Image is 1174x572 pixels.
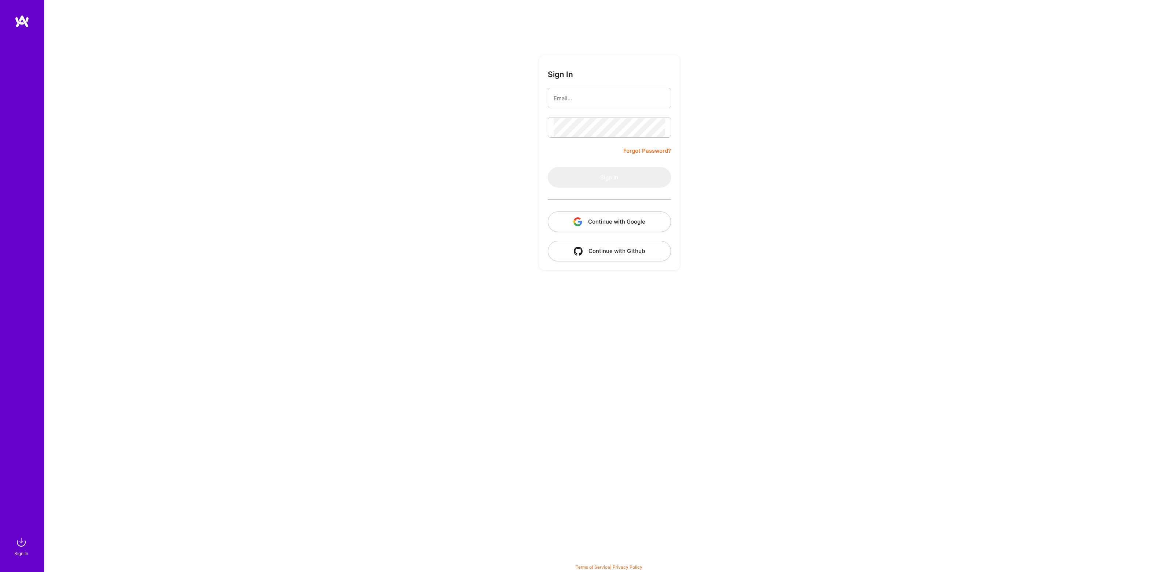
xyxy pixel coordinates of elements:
img: icon [574,247,583,256]
div: © 2025 ATeams Inc., All rights reserved. [44,550,1174,568]
input: Email... [554,89,665,108]
h3: Sign In [548,70,573,79]
div: Sign In [14,550,28,557]
img: logo [15,15,29,28]
button: Sign In [548,167,671,188]
img: icon [573,217,582,226]
span: | [576,564,642,570]
a: Privacy Policy [613,564,642,570]
a: Forgot Password? [623,146,671,155]
button: Continue with Google [548,211,671,232]
a: Terms of Service [576,564,610,570]
button: Continue with Github [548,241,671,261]
img: sign in [14,535,29,550]
a: sign inSign In [15,535,29,557]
